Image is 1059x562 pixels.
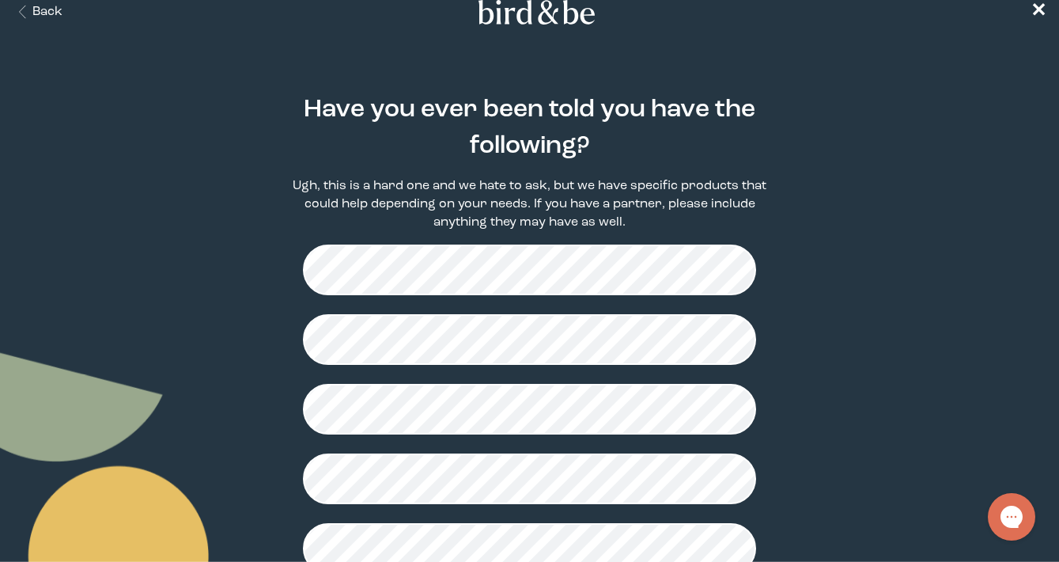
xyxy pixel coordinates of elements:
[278,177,782,232] p: Ugh, this is a hard one and we hate to ask, but we have specific products that could help dependi...
[278,92,782,165] h2: Have you ever been told you have the following?
[13,3,62,21] button: Back Button
[980,488,1043,546] iframe: Gorgias live chat messenger
[1031,2,1046,21] span: ✕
